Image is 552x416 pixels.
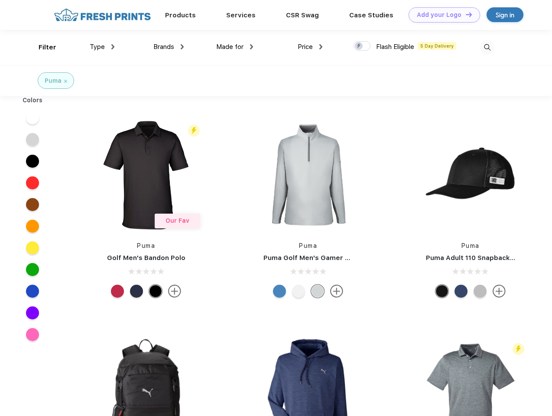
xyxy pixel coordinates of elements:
[16,96,49,105] div: Colors
[137,242,155,249] a: Puma
[513,343,524,355] img: flash_active_toggle.svg
[493,285,506,298] img: more.svg
[487,7,523,22] a: Sign in
[90,43,105,51] span: Type
[250,44,253,49] img: dropdown.png
[496,10,514,20] div: Sign in
[45,76,62,85] div: Puma
[188,125,200,136] img: flash_active_toggle.svg
[466,12,472,17] img: DT
[111,44,114,49] img: dropdown.png
[435,285,448,298] div: Pma Blk with Pma Blk
[418,42,456,50] span: 5 Day Delivery
[417,11,461,19] div: Add your Logo
[168,285,181,298] img: more.svg
[461,242,480,249] a: Puma
[263,254,400,262] a: Puma Golf Men's Gamer Golf Quarter-Zip
[319,44,322,49] img: dropdown.png
[330,285,343,298] img: more.svg
[299,242,317,249] a: Puma
[474,285,487,298] div: Quarry with Brt Whit
[111,285,124,298] div: Ski Patrol
[455,285,468,298] div: Peacoat with Qut Shd
[311,285,324,298] div: High Rise
[216,43,244,51] span: Made for
[107,254,185,262] a: Golf Men's Bandon Polo
[298,43,313,51] span: Price
[165,11,196,19] a: Products
[226,11,256,19] a: Services
[130,285,143,298] div: Navy Blazer
[292,285,305,298] div: Bright White
[376,43,414,51] span: Flash Eligible
[413,117,528,233] img: func=resize&h=266
[166,217,189,224] span: Our Fav
[88,117,204,233] img: func=resize&h=266
[286,11,319,19] a: CSR Swag
[480,40,494,55] img: desktop_search.svg
[64,80,67,83] img: filter_cancel.svg
[250,117,366,233] img: func=resize&h=266
[52,7,153,23] img: fo%20logo%202.webp
[273,285,286,298] div: Bright Cobalt
[149,285,162,298] div: Puma Black
[39,42,56,52] div: Filter
[181,44,184,49] img: dropdown.png
[153,43,174,51] span: Brands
